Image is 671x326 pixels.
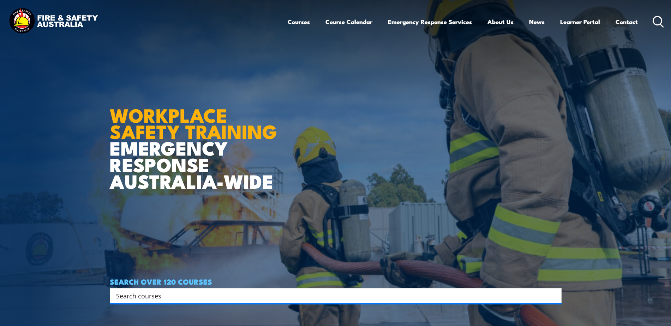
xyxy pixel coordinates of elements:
[325,12,372,31] a: Course Calendar
[118,291,547,301] form: Search form
[487,12,514,31] a: About Us
[388,12,472,31] a: Emergency Response Services
[110,278,562,285] h4: SEARCH OVER 120 COURSES
[288,12,310,31] a: Courses
[110,100,277,146] strong: WORKPLACE SAFETY TRAINING
[616,12,638,31] a: Contact
[110,89,282,189] h1: EMERGENCY RESPONSE AUSTRALIA-WIDE
[560,12,600,31] a: Learner Portal
[116,290,546,301] input: Search input
[549,291,559,301] button: Search magnifier button
[529,12,545,31] a: News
